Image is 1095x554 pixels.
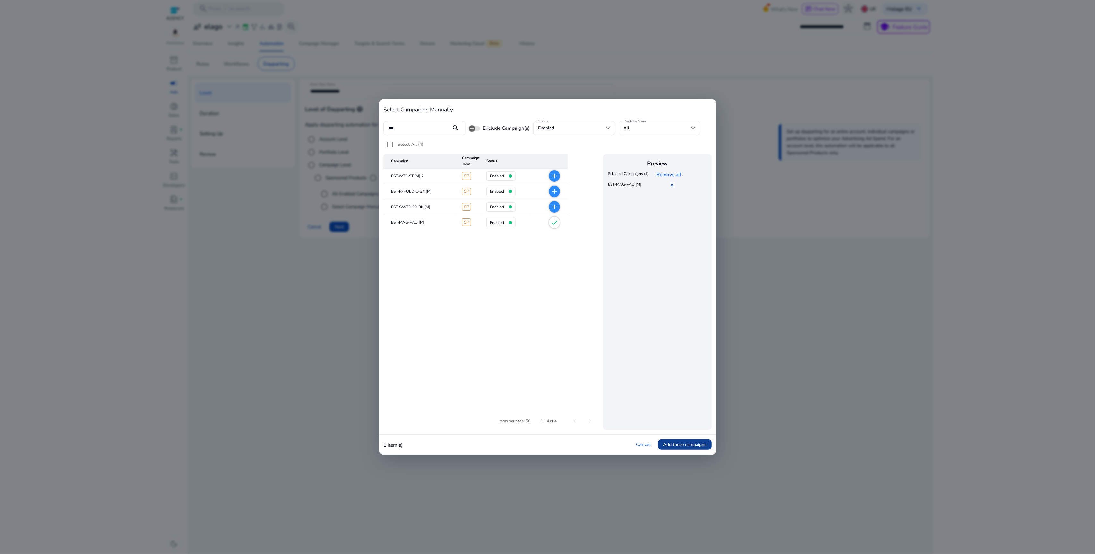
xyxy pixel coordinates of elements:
mat-icon: add [551,188,558,195]
mat-icon: search [448,124,464,132]
td: EST-MAG-PAD [M] [606,180,643,190]
mat-cell: EST-MAG-PAD [M] [383,215,457,230]
span: SP [462,172,471,180]
a: Remove all [657,171,685,178]
a: Cancel [636,441,651,448]
mat-icon: add [551,203,558,211]
mat-icon: check [551,219,558,226]
span: Add these campaigns [663,441,706,448]
h4: Select Campaigns Manually [383,106,712,113]
h4: enabled [490,205,504,209]
mat-label: Status [538,119,548,123]
mat-header-cell: Campaign Type [457,154,481,169]
div: 50 [526,418,530,424]
span: Exclude Campaign(s) [483,125,530,132]
mat-header-cell: Campaign [383,154,457,169]
th: Selected Campaigns (1) [606,169,650,180]
div: Items per page: [499,418,525,424]
h4: enabled [490,220,504,225]
span: SP [462,203,471,211]
h4: enabled [490,174,504,178]
mat-header-cell: Status [481,154,531,169]
span: enabled [538,125,554,131]
mat-cell: EST-WT2-ST [M] 2 [383,169,457,184]
mat-icon: add [551,172,558,180]
a: ✕ [670,182,677,189]
span: All [624,125,629,131]
p: 1 item(s) [383,441,403,449]
mat-cell: EST-R-HOLD-L-BK [M] [383,184,457,199]
span: SP [462,218,471,226]
button: Add these campaigns [658,439,712,450]
mat-cell: EST-GWT2-29-BK [M] [383,199,457,215]
span: SP [462,188,471,195]
mat-label: Portfolio Name [624,119,646,123]
h4: enabled [490,189,504,194]
div: 1 – 4 of 4 [541,418,557,424]
h4: Preview [606,160,708,167]
span: Select All (4) [398,141,423,147]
